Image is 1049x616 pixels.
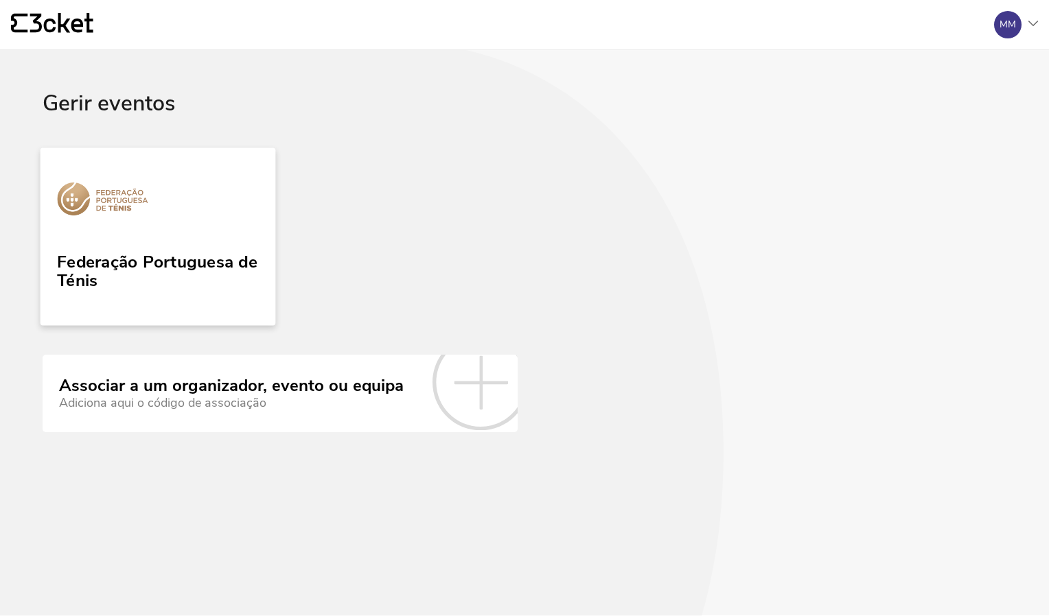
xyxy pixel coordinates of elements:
[43,91,1006,150] div: Gerir eventos
[43,355,518,431] a: Associar a um organizador, evento ou equipa Adiciona aqui o código de associação
[11,13,93,36] a: {' '}
[11,14,27,33] g: {' '}
[59,396,404,410] div: Adiciona aqui o código de associação
[1000,19,1016,30] div: MM
[57,170,148,233] img: Federação Portuguesa de Ténis
[59,377,404,396] div: Associar a um organizador, evento ou equipa
[41,147,276,325] a: Federação Portuguesa de Ténis Federação Portuguesa de Ténis
[57,247,259,291] div: Federação Portuguesa de Ténis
